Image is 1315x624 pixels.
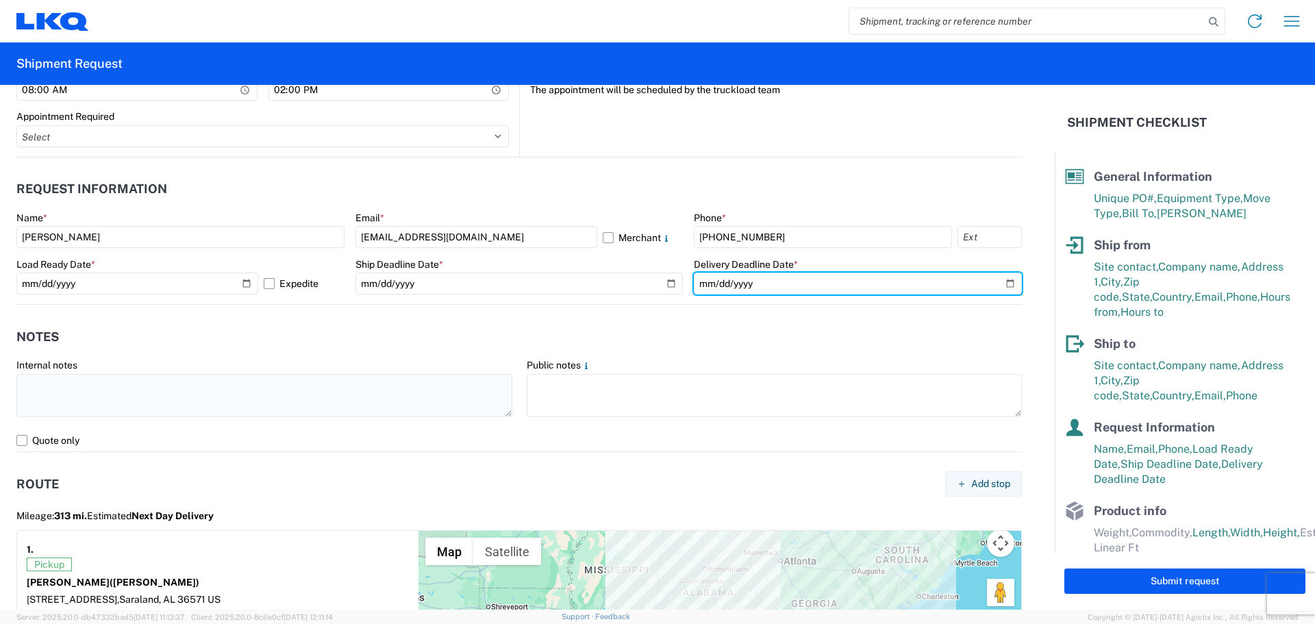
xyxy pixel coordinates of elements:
span: Length, [1192,526,1230,539]
span: Hours to [1120,305,1164,319]
a: Feedback [595,612,630,621]
label: Ship Deadline Date [355,258,443,271]
span: Email, [1194,290,1226,303]
span: Product info [1094,503,1166,518]
button: Map camera controls [987,529,1014,557]
span: State, [1122,290,1152,303]
label: Internal notes [16,359,77,371]
label: Quote only [16,429,1022,451]
span: [DATE] 12:11:14 [284,613,333,621]
strong: 1. [27,540,34,558]
span: Company name, [1158,260,1241,273]
span: Email, [1127,442,1158,455]
button: Submit request [1064,569,1305,594]
span: Mileage: [16,510,87,521]
button: Show satellite imagery [473,538,541,565]
label: Phone [694,212,726,224]
input: Ext [957,226,1022,248]
label: Name [16,212,47,224]
span: State, [1122,389,1152,402]
label: Delivery Deadline Date [694,258,798,271]
h2: Route [16,477,59,491]
span: 313 mi. [54,510,87,521]
label: Expedite [264,273,345,295]
span: Height, [1263,526,1300,539]
span: [PERSON_NAME] [1157,207,1247,220]
span: General Information [1094,169,1212,184]
label: Appointment Required [16,110,114,123]
span: Client: 2025.20.0-8c6e0cf [191,613,333,621]
span: Saraland, AL 36571 US [119,594,221,605]
span: Equipment Type, [1157,192,1243,205]
span: Ship Deadline Date, [1120,458,1221,471]
span: City, [1101,374,1123,387]
strong: [PERSON_NAME] [27,577,199,588]
span: Email, [1194,389,1226,402]
label: The appointment will be scheduled by the truckload team [530,79,780,101]
a: Support [562,612,596,621]
span: Country, [1152,389,1194,402]
span: [STREET_ADDRESS], [27,594,119,605]
span: Phone, [1226,290,1260,303]
span: Commodity, [1131,526,1192,539]
span: Company name, [1158,359,1241,372]
h2: Shipment Checklist [1067,114,1207,131]
span: Unique PO#, [1094,192,1157,205]
span: Next Day Delivery [131,510,214,521]
button: Add stop [945,471,1022,497]
span: Country, [1152,290,1194,303]
span: Copyright © [DATE]-[DATE] Agistix Inc., All Rights Reserved [1088,611,1299,623]
span: Phone, [1158,442,1192,455]
button: Show street map [425,538,473,565]
h2: Shipment Request [16,55,123,72]
span: Site contact, [1094,260,1158,273]
span: Site contact, [1094,359,1158,372]
label: Public notes [527,359,592,371]
label: Load Ready Date [16,258,95,271]
span: Estimated [87,510,214,521]
span: Request Information [1094,420,1215,434]
h2: Request Information [16,182,167,196]
label: Merchant [603,226,684,248]
span: Name, [1094,442,1127,455]
span: Phone [1226,389,1257,402]
span: Ship from [1094,238,1151,252]
span: Pickup [27,558,72,571]
span: Server: 2025.20.0-db47332bad5 [16,613,185,621]
span: [DATE] 11:13:37 [134,613,185,621]
button: Drag Pegman onto the map to open Street View [987,579,1014,606]
input: Shipment, tracking or reference number [849,8,1204,34]
span: ([PERSON_NAME]) [110,577,199,588]
span: City, [1101,275,1123,288]
span: Width, [1230,526,1263,539]
span: Bill To, [1122,207,1157,220]
span: Ship to [1094,336,1136,351]
span: Add stop [971,477,1010,490]
span: Weight, [1094,526,1131,539]
h2: Notes [16,330,59,344]
label: Email [355,212,384,224]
